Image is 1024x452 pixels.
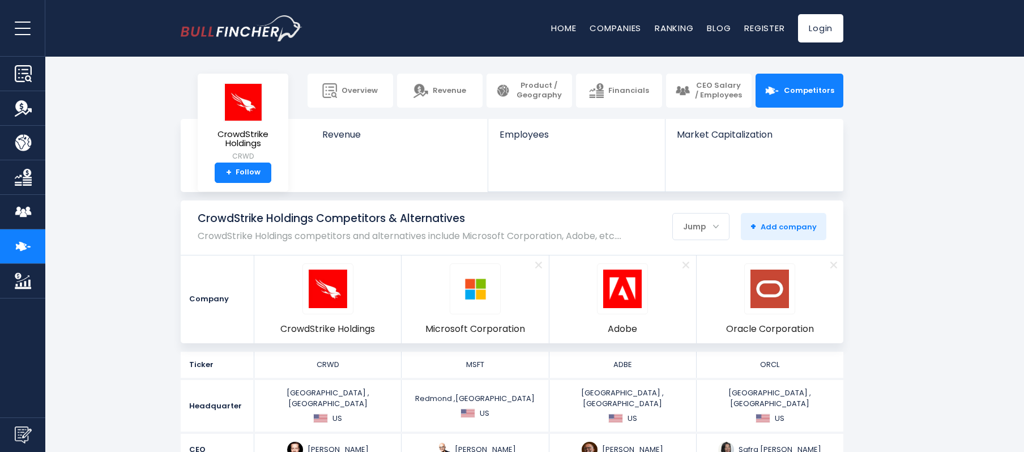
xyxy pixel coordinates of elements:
[500,129,653,140] span: Employees
[332,413,342,424] span: US
[553,360,693,370] div: ADBE
[603,270,642,308] img: ADBE logo
[726,323,814,335] span: Oracle Corporation
[181,255,254,343] div: Company
[309,270,347,308] img: CRWD logo
[181,380,254,432] div: Headquarter
[608,86,649,96] span: Financials
[551,22,576,34] a: Home
[677,129,831,140] span: Market Capitalization
[258,360,398,370] div: CRWD
[258,388,398,424] div: [GEOGRAPHIC_DATA] ,[GEOGRAPHIC_DATA]
[308,74,393,108] a: Overview
[433,86,466,96] span: Revenue
[529,255,549,275] a: Remove
[665,119,842,159] a: Market Capitalization
[480,408,489,419] span: US
[655,22,693,34] a: Ranking
[756,74,843,108] a: Competitors
[750,220,756,233] strong: +
[741,213,826,240] button: +Add company
[342,86,378,96] span: Overview
[311,119,488,159] a: Revenue
[280,323,375,335] span: CrowdStrike Holdings
[553,388,693,424] div: [GEOGRAPHIC_DATA] ,[GEOGRAPHIC_DATA]
[425,263,525,335] a: MSFT logo Microsoft Corporation
[322,129,477,140] span: Revenue
[280,263,375,335] a: CRWD logo CrowdStrike Holdings
[673,215,729,238] div: Jump
[576,74,662,108] a: Financials
[198,212,621,226] h1: CrowdStrike Holdings Competitors & Alternatives
[207,130,279,148] span: CrowdStrike Holdings
[226,168,232,178] strong: +
[181,352,254,378] div: Ticker
[487,74,572,108] a: Product / Geography
[700,360,840,370] div: ORCL
[198,231,621,241] p: CrowdStrike Holdings competitors and alternatives include Microsoft Corporation, Adobe, etc.…
[798,14,843,42] a: Login
[181,15,302,41] img: bullfincher logo
[726,263,814,335] a: ORCL logo Oracle Corporation
[456,270,494,308] img: MSFT logo
[207,151,279,161] small: CRWD
[744,22,784,34] a: Register
[784,86,834,96] span: Competitors
[405,360,545,370] div: MSFT
[694,81,743,100] span: CEO Salary / Employees
[488,119,664,159] a: Employees
[750,270,789,308] img: ORCL logo
[676,255,696,275] a: Remove
[628,413,637,424] span: US
[590,22,641,34] a: Companies
[608,323,637,335] span: Adobe
[597,263,648,335] a: ADBE logo Adobe
[215,163,271,183] a: +Follow
[181,15,302,41] a: Go to homepage
[775,413,784,424] span: US
[425,323,525,335] span: Microsoft Corporation
[397,74,483,108] a: Revenue
[750,221,817,232] span: Add company
[206,83,280,163] a: CrowdStrike Holdings CRWD
[515,81,563,100] span: Product / Geography
[700,388,840,424] div: [GEOGRAPHIC_DATA] ,[GEOGRAPHIC_DATA]
[707,22,731,34] a: Blog
[824,255,843,275] a: Remove
[666,74,752,108] a: CEO Salary / Employees
[405,394,545,419] div: Redmond ,[GEOGRAPHIC_DATA]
